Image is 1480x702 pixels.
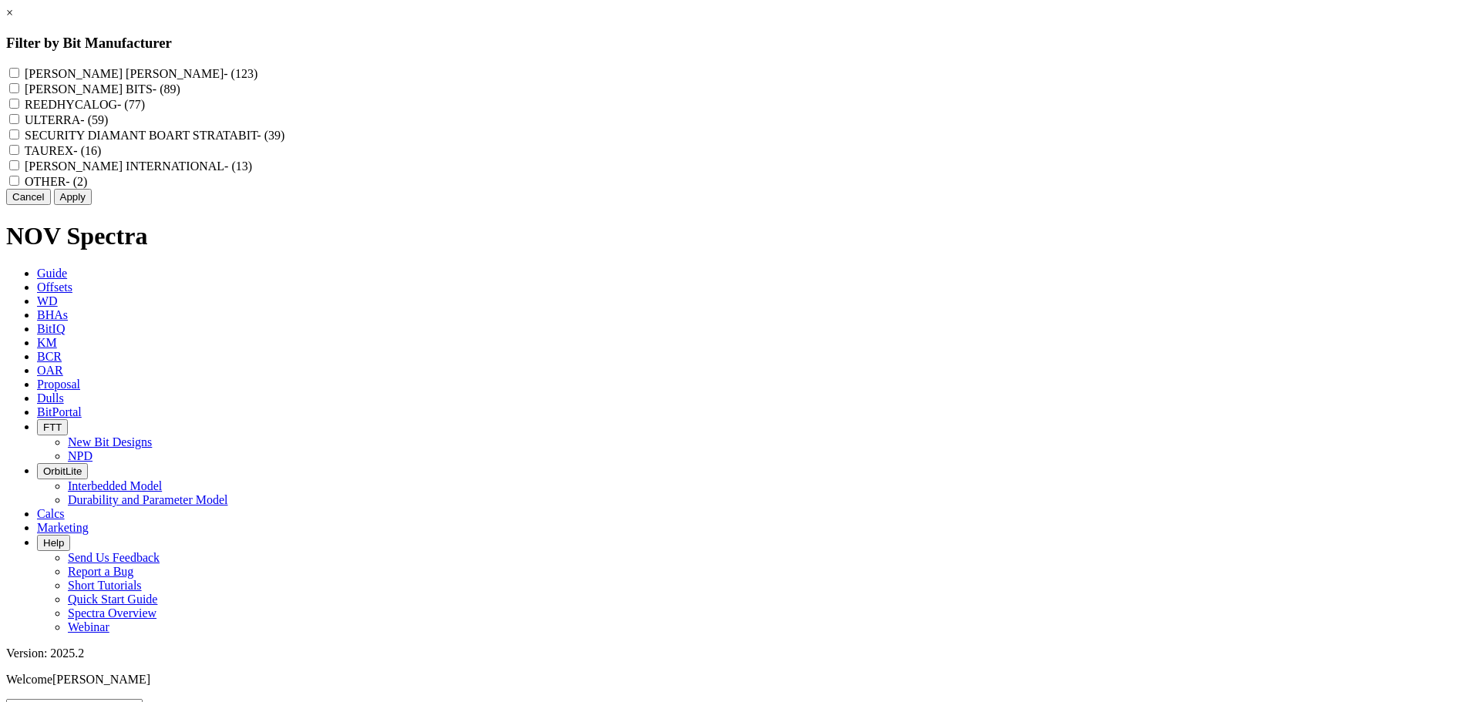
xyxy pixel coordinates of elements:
[43,465,82,477] span: OrbitLite
[117,98,145,111] span: - (77)
[68,449,92,462] a: NPD
[37,364,63,377] span: OAR
[37,391,64,405] span: Dulls
[68,593,157,606] a: Quick Start Guide
[68,479,162,492] a: Interbedded Model
[37,378,80,391] span: Proposal
[6,35,1474,52] h3: Filter by Bit Manufacturer
[68,565,133,578] a: Report a Bug
[37,322,65,335] span: BitIQ
[6,6,13,19] a: ×
[37,350,62,363] span: BCR
[37,521,89,534] span: Marketing
[6,647,1474,660] div: Version: 2025.2
[153,82,180,96] span: - (89)
[25,98,145,111] label: REEDHYCALOG
[68,579,142,592] a: Short Tutorials
[37,405,82,418] span: BitPortal
[25,175,87,188] label: OTHER
[257,129,284,142] span: - (39)
[52,673,150,686] span: [PERSON_NAME]
[25,113,108,126] label: ULTERRA
[224,160,252,173] span: - (13)
[25,67,257,80] label: [PERSON_NAME] [PERSON_NAME]
[73,144,101,157] span: - (16)
[37,336,57,349] span: KM
[80,113,108,126] span: - (59)
[43,537,64,549] span: Help
[68,493,228,506] a: Durability and Parameter Model
[224,67,257,80] span: - (123)
[6,673,1474,687] p: Welcome
[37,294,58,307] span: WD
[68,435,152,448] a: New Bit Designs
[54,189,92,205] button: Apply
[68,606,156,620] a: Spectra Overview
[68,620,109,633] a: Webinar
[6,189,51,205] button: Cancel
[37,267,67,280] span: Guide
[25,82,180,96] label: [PERSON_NAME] BITS
[25,144,102,157] label: TAUREX
[25,160,252,173] label: [PERSON_NAME] INTERNATIONAL
[37,280,72,294] span: Offsets
[37,308,68,321] span: BHAs
[68,551,160,564] a: Send Us Feedback
[6,222,1474,250] h1: NOV Spectra
[37,507,65,520] span: Calcs
[25,129,284,142] label: SECURITY DIAMANT BOART STRATABIT
[43,422,62,433] span: FTT
[66,175,87,188] span: - (2)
